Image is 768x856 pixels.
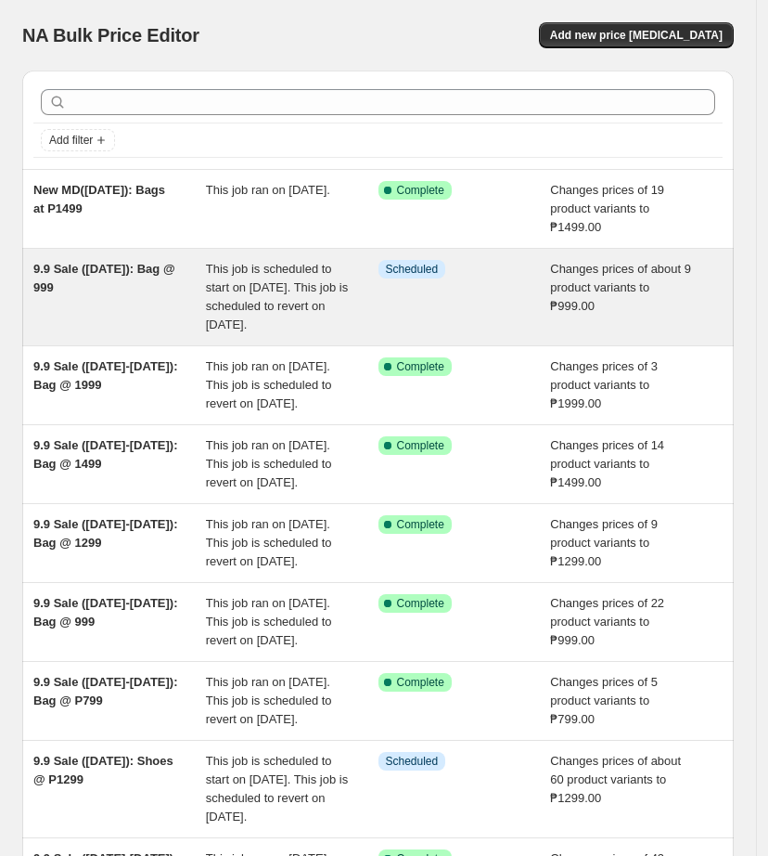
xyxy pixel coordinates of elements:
[206,359,332,410] span: This job ran on [DATE]. This job is scheduled to revert on [DATE].
[397,675,444,690] span: Complete
[550,596,664,647] span: Changes prices of 22 product variants to ₱999.00
[206,596,332,647] span: This job ran on [DATE]. This job is scheduled to revert on [DATE].
[550,517,658,568] span: Changes prices of 9 product variants to ₱1299.00
[206,675,332,726] span: This job ran on [DATE]. This job is scheduled to revert on [DATE].
[206,262,348,331] span: This job is scheduled to start on [DATE]. This job is scheduled to revert on [DATE].
[49,133,93,148] span: Add filter
[397,359,444,374] span: Complete
[33,675,178,707] span: 9.9 Sale ([DATE]-[DATE]): Bag @ P799
[550,359,658,410] span: Changes prices of 3 product variants to ₱1999.00
[206,438,332,489] span: This job ran on [DATE]. This job is scheduled to revert on [DATE].
[397,517,444,532] span: Complete
[550,675,658,726] span: Changes prices of 5 product variants to ₱799.00
[397,438,444,453] span: Complete
[206,517,332,568] span: This job ran on [DATE]. This job is scheduled to revert on [DATE].
[550,438,664,489] span: Changes prices of 14 product variants to ₱1499.00
[33,262,175,294] span: 9.9 Sale ([DATE]): Bag @ 999
[22,25,199,45] span: NA Bulk Price Editor
[206,754,348,824] span: This job is scheduled to start on [DATE]. This job is scheduled to revert on [DATE].
[550,754,681,805] span: Changes prices of about 60 product variants to ₱1299.00
[397,183,444,198] span: Complete
[539,22,734,48] button: Add new price [MEDICAL_DATA]
[386,262,439,277] span: Scheduled
[550,262,691,313] span: Changes prices of about 9 product variants to ₱999.00
[33,183,165,215] span: New MD([DATE]): Bags at P1499
[206,183,330,197] span: This job ran on [DATE].
[397,596,444,611] span: Complete
[33,596,178,629] span: 9.9 Sale ([DATE]-[DATE]): Bag @ 999
[386,754,439,769] span: Scheduled
[41,129,115,151] button: Add filter
[33,517,178,550] span: 9.9 Sale ([DATE]-[DATE]): Bag @ 1299
[550,183,664,234] span: Changes prices of 19 product variants to ₱1499.00
[33,359,178,392] span: 9.9 Sale ([DATE]-[DATE]): Bag @ 1999
[33,754,173,786] span: 9.9 Sale ([DATE]): Shoes @ P1299
[550,28,723,43] span: Add new price [MEDICAL_DATA]
[33,438,178,471] span: 9.9 Sale ([DATE]-[DATE]): Bag @ 1499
